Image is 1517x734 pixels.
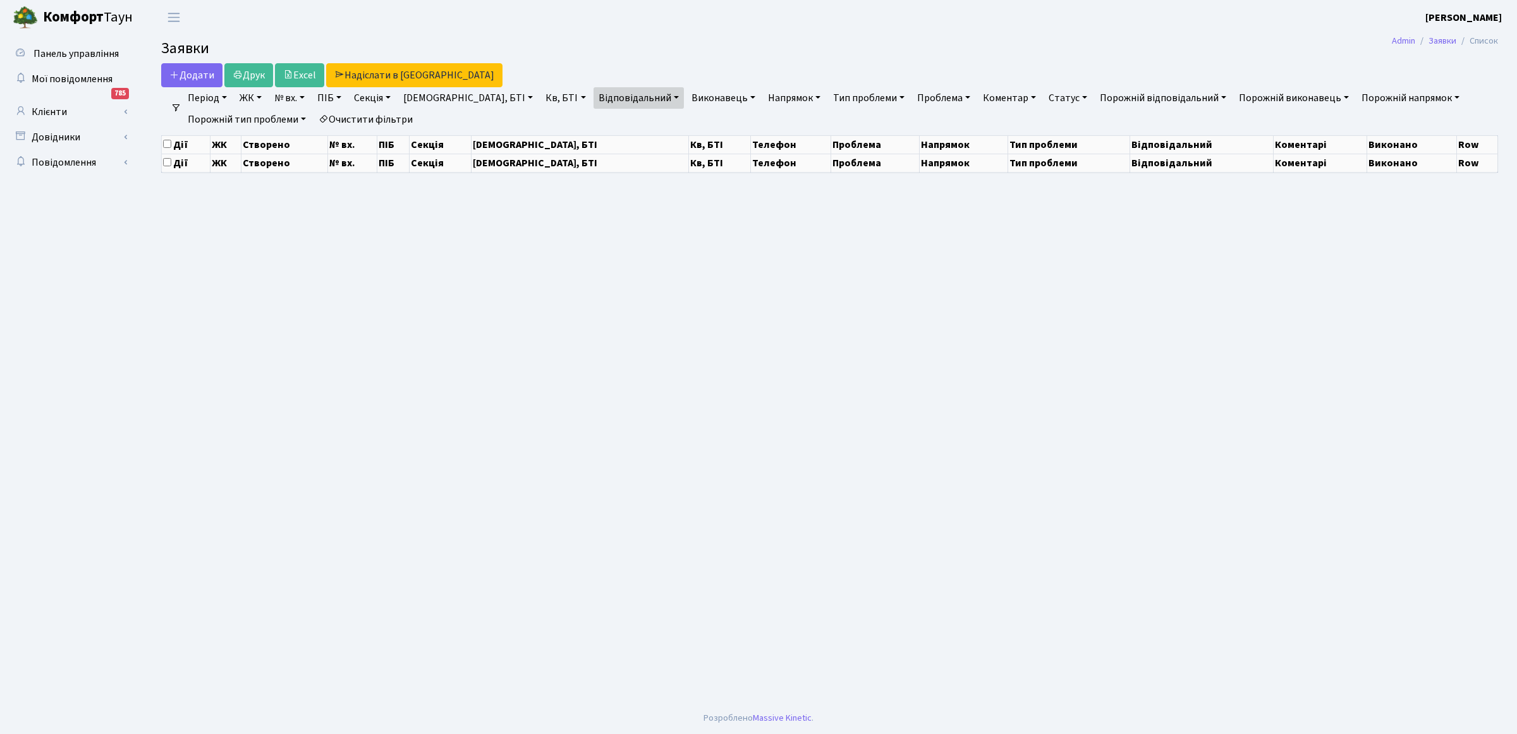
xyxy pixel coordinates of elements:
[828,87,910,109] a: Тип проблеми
[1274,135,1367,154] th: Коментарі
[1373,28,1517,54] nav: breadcrumb
[235,87,267,109] a: ЖК
[162,154,210,172] th: Дії
[158,7,190,28] button: Переключити навігацію
[978,87,1041,109] a: Коментар
[1008,135,1130,154] th: Тип проблеми
[1457,154,1498,172] th: Row
[327,154,377,172] th: № вх.
[6,99,133,125] a: Клієнти
[326,63,503,87] a: Надіслати в [GEOGRAPHIC_DATA]
[1425,11,1502,25] b: [PERSON_NAME]
[1234,87,1354,109] a: Порожній виконавець
[349,87,396,109] a: Секція
[471,135,689,154] th: [DEMOGRAPHIC_DATA], БТІ
[161,37,209,59] span: Заявки
[241,135,327,154] th: Створено
[169,68,214,82] span: Додати
[34,47,119,61] span: Панель управління
[1356,87,1465,109] a: Порожній напрямок
[1425,10,1502,25] a: [PERSON_NAME]
[594,87,684,109] a: Відповідальний
[912,87,975,109] a: Проблема
[1392,34,1415,47] a: Admin
[327,135,377,154] th: № вх.
[377,154,410,172] th: ПІБ
[763,87,826,109] a: Напрямок
[1095,87,1231,109] a: Порожній відповідальний
[1130,135,1274,154] th: Відповідальний
[6,125,133,150] a: Довідники
[410,154,471,172] th: Секція
[1274,154,1367,172] th: Коментарі
[32,72,113,86] span: Мої повідомлення
[1457,135,1498,154] th: Row
[111,88,129,99] div: 785
[398,87,538,109] a: [DEMOGRAPHIC_DATA], БТІ
[410,135,471,154] th: Секція
[314,109,418,130] a: Очистити фільтри
[920,135,1008,154] th: Напрямок
[689,135,750,154] th: Кв, БТІ
[1367,154,1457,172] th: Виконано
[471,154,689,172] th: [DEMOGRAPHIC_DATA], БТІ
[13,5,38,30] img: logo.png
[162,135,210,154] th: Дії
[1429,34,1456,47] a: Заявки
[161,63,222,87] a: Додати
[6,41,133,66] a: Панель управління
[1130,154,1274,172] th: Відповідальний
[750,135,831,154] th: Телефон
[241,154,327,172] th: Створено
[540,87,590,109] a: Кв, БТІ
[183,87,232,109] a: Період
[43,7,104,27] b: Комфорт
[269,87,310,109] a: № вх.
[377,135,410,154] th: ПІБ
[183,109,311,130] a: Порожній тип проблеми
[224,63,273,87] a: Друк
[312,87,346,109] a: ПІБ
[6,150,133,175] a: Повідомлення
[704,711,813,725] div: Розроблено .
[686,87,760,109] a: Виконавець
[831,135,920,154] th: Проблема
[275,63,324,87] a: Excel
[920,154,1008,172] th: Напрямок
[753,711,812,725] a: Massive Kinetic
[689,154,750,172] th: Кв, БТІ
[1367,135,1457,154] th: Виконано
[6,66,133,92] a: Мої повідомлення785
[43,7,133,28] span: Таун
[210,135,241,154] th: ЖК
[1008,154,1130,172] th: Тип проблеми
[750,154,831,172] th: Телефон
[1044,87,1092,109] a: Статус
[1456,34,1498,48] li: Список
[210,154,241,172] th: ЖК
[831,154,920,172] th: Проблема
